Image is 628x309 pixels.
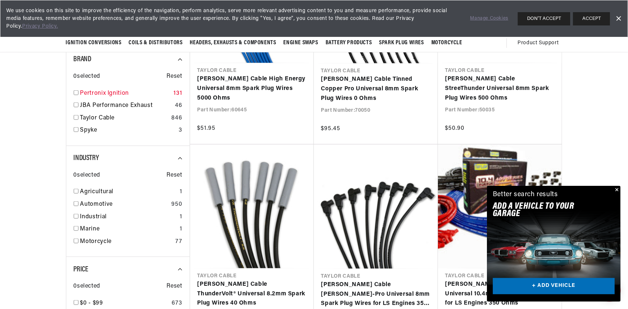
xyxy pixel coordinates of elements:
[375,34,428,52] summary: Spark Plug Wires
[612,186,621,195] button: Close
[80,300,103,306] span: $0 - $99
[174,89,182,98] div: 131
[172,200,182,209] div: 950
[74,282,100,291] span: 0 selected
[284,39,318,47] span: Engine Swaps
[493,278,615,295] a: + ADD VEHICLE
[129,39,183,47] span: Coils & Distributors
[175,101,182,111] div: 46
[518,39,559,47] span: Product Support
[445,280,554,308] a: [PERSON_NAME] Cable 409 Series Universal 10.4mm Spark Plug Wires for LS Engines 350 Ohms
[180,187,182,197] div: 1
[74,266,88,273] span: Price
[493,190,558,200] div: Better search results
[321,75,431,103] a: [PERSON_NAME] Cable Tinned Copper Pro Universal 8mm Spark Plug Wires 0 Ohms
[428,34,466,52] summary: Motorcycle
[493,203,596,218] h2: Add A VEHICLE to your garage
[445,74,554,103] a: [PERSON_NAME] Cable StreeThunder Universal 8mm Spark Plug Wires 500 Ohms
[6,7,460,30] span: We use cookies on this site to improve the efficiency of the navigation, perform analytics, serve...
[66,34,125,52] summary: Ignition Conversions
[197,280,306,308] a: [PERSON_NAME] Cable ThunderVolt® Universal 8.2mm Spark Plug Wires 40 Ohms
[175,237,182,247] div: 77
[80,212,177,222] a: Industrial
[172,299,182,308] div: 673
[180,212,182,222] div: 1
[186,34,280,52] summary: Headers, Exhausts & Components
[470,15,508,22] a: Manage Cookies
[125,34,186,52] summary: Coils & Distributors
[573,12,610,25] button: ACCEPT
[80,126,176,135] a: Spyke
[74,56,91,63] span: Brand
[326,39,372,47] span: Battery Products
[80,237,173,247] a: Motorcycle
[66,39,122,47] span: Ignition Conversions
[74,171,100,180] span: 0 selected
[22,24,58,29] a: Privacy Policy.
[179,126,182,135] div: 3
[74,72,100,81] span: 0 selected
[80,89,171,98] a: Pertronix Ignition
[197,74,306,103] a: [PERSON_NAME] Cable High Energy Universal 8mm Spark Plug Wires 5000 Ohms
[431,39,462,47] span: Motorcycle
[80,200,169,209] a: Automotive
[518,34,562,52] summary: Product Support
[321,280,431,309] a: [PERSON_NAME] Cable [PERSON_NAME]-Pro Universal 8mm Spark Plug Wires for LS Engines 350 Ohms
[80,187,177,197] a: Agricultural
[80,225,177,234] a: Marine
[322,34,376,52] summary: Battery Products
[167,72,182,81] span: Reset
[379,39,424,47] span: Spark Plug Wires
[172,114,182,123] div: 846
[190,39,276,47] span: Headers, Exhausts & Components
[613,13,624,24] a: Dismiss Banner
[180,225,182,234] div: 1
[167,171,182,180] span: Reset
[518,12,570,25] button: DON'T ACCEPT
[167,282,182,291] span: Reset
[80,101,172,111] a: JBA Performance Exhaust
[280,34,322,52] summary: Engine Swaps
[80,114,169,123] a: Taylor Cable
[74,154,99,162] span: Industry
